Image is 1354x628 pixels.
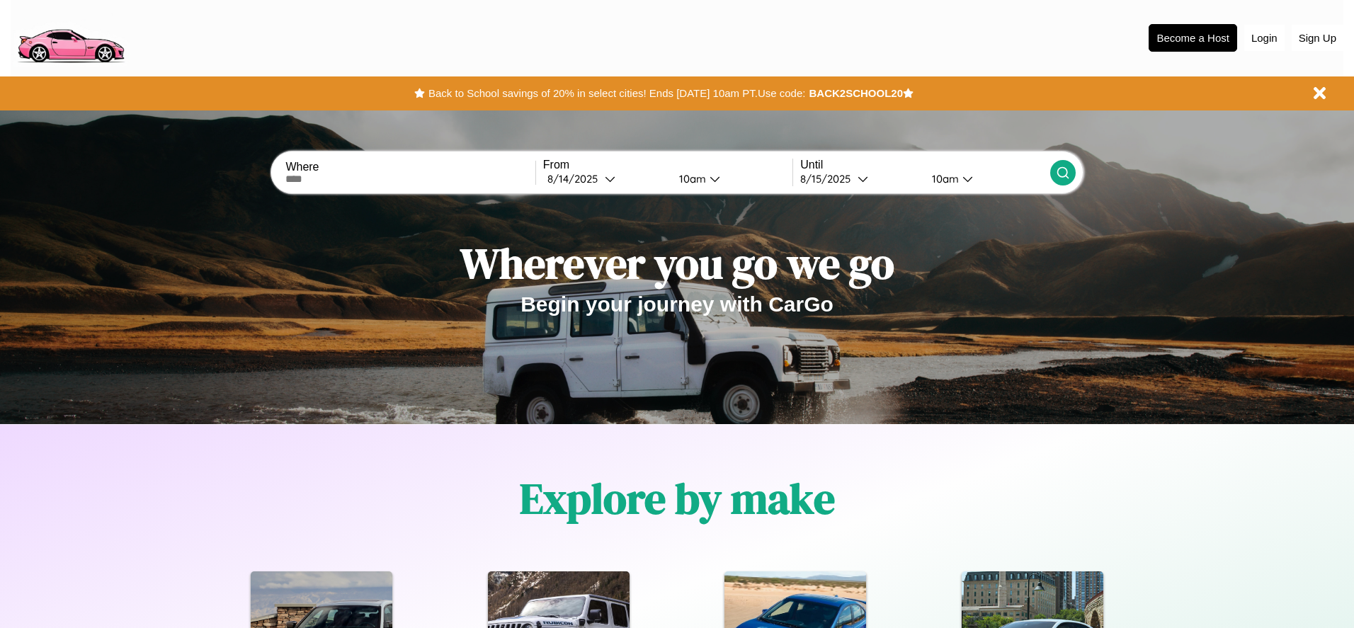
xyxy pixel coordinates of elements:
button: 8/14/2025 [543,171,668,186]
b: BACK2SCHOOL20 [809,87,903,99]
button: Become a Host [1149,24,1237,52]
button: Sign Up [1292,25,1343,51]
label: From [543,159,792,171]
div: 8 / 14 / 2025 [547,172,605,185]
button: 10am [668,171,792,186]
h1: Explore by make [520,469,835,527]
button: 10am [921,171,1049,186]
label: Until [800,159,1049,171]
img: logo [11,7,130,67]
label: Where [285,161,535,173]
button: Back to School savings of 20% in select cities! Ends [DATE] 10am PT.Use code: [425,84,809,103]
button: Login [1244,25,1285,51]
div: 8 / 15 / 2025 [800,172,858,185]
div: 10am [672,172,710,185]
div: 10am [925,172,962,185]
